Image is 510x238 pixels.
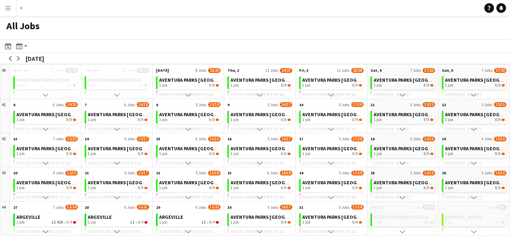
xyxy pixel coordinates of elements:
[144,84,148,87] span: 3/3
[85,102,87,107] span: 7
[445,117,453,122] span: 1 job
[495,151,501,156] span: 8/9
[231,145,317,151] span: AVENTURA PARKS DUBAI
[445,220,453,225] span: 1 job
[159,145,246,151] span: AVENTURA PARKS DUBAI
[216,153,219,155] span: 8/9
[88,111,174,117] span: AVENTURA PARKS DUBAI
[359,221,362,224] span: 8/9
[88,151,96,156] span: 1 job
[201,220,206,225] span: 1I
[423,205,435,210] span: 14/15
[209,186,215,190] span: 8/9
[374,145,460,151] span: AVENTURA PARKS DUBAI
[159,186,167,190] span: 1 job
[53,205,64,210] span: 7 Jobs
[137,171,149,175] span: 15/17
[280,171,292,175] span: 18/19
[73,153,76,155] span: 8/9
[374,83,382,88] span: 1 job
[442,205,444,210] span: 2
[494,137,506,141] span: 13/15
[482,102,492,107] span: 3 Jobs
[287,119,291,121] span: 8/9
[227,170,231,175] span: 23
[0,167,10,201] div: 43
[495,220,501,225] span: 3/3
[502,84,505,87] span: 8/9
[144,153,148,155] span: 8/9
[65,137,78,141] span: 13/22
[85,170,89,175] span: 21
[430,187,433,189] span: 8/9
[231,180,317,186] span: AVENTURA PARKS DUBAI
[159,220,219,225] div: •
[445,145,505,156] a: AVENTURA PARKS [GEOGRAPHIC_DATA]1 job8/9
[352,83,358,88] span: 8/9
[156,68,169,73] span: [DATE]
[16,111,76,122] a: AVENTURA PARKS [GEOGRAPHIC_DATA]1 job8/9
[339,136,350,141] span: 5 Jobs
[208,137,221,141] span: 15/19
[267,136,278,141] span: 5 Jobs
[16,180,103,186] span: AVENTURA PARKS DUBAI
[502,221,505,224] span: 3/3
[351,102,364,107] span: 17/18
[299,68,308,73] span: Fri, 3
[88,220,148,225] div: •
[16,83,24,88] span: 1 job
[359,119,362,121] span: 8/9
[138,83,144,88] span: 3/3
[287,153,291,155] span: 8/9
[339,102,350,107] span: 5 Jobs
[302,151,310,156] span: 1 job
[209,83,215,88] span: 8/9
[208,205,221,210] span: 15/22
[374,186,382,190] span: 1 job
[13,205,17,210] span: 27
[302,220,310,225] span: 1 job
[231,117,239,122] span: 1 job
[423,102,435,107] span: 13/15
[502,119,505,121] span: 8/9
[482,68,492,73] span: 7 Jobs
[423,68,435,73] span: 17/20
[445,213,505,225] a: [PERSON_NAME]1 job3/3
[159,77,246,83] span: AVENTURA PARKS DUBAI
[494,68,506,73] span: 17/20
[156,136,160,141] span: 15
[0,202,10,236] div: 44
[302,179,362,190] a: AVENTURA PARKS [GEOGRAPHIC_DATA]1 job8/9
[0,65,10,99] div: 40
[209,117,215,122] span: 8/9
[424,117,429,122] span: 8/9
[85,68,98,73] span: Tue, 30
[302,76,362,88] a: AVENTURA PARKS [GEOGRAPHIC_DATA]1 job8/9
[374,179,433,190] a: AVENTURA PARKS [GEOGRAPHIC_DATA]1 job8/9
[159,83,167,88] span: 1 job
[351,171,364,175] span: 17/18
[281,117,287,122] span: 8/9
[302,111,389,117] span: AVENTURA PARKS DUBAI
[208,171,221,175] span: 15/18
[16,145,76,156] a: AVENTURA PARKS [GEOGRAPHIC_DATA]1 job8/9
[122,68,135,73] span: 19 Jobs
[281,186,287,190] span: 8/9
[159,151,167,156] span: 1 job
[124,205,135,210] span: 6 Jobs
[299,170,303,175] span: 24
[124,102,135,107] span: 6 Jobs
[445,111,505,122] a: AVENTURA PARKS [GEOGRAPHIC_DATA]1 job8/9
[302,145,362,156] a: AVENTURA PARKS [GEOGRAPHIC_DATA]1 job8/9
[424,186,429,190] span: 8/9
[430,84,433,87] span: 8/9
[370,102,374,107] span: 11
[88,117,96,122] span: 1 job
[159,214,183,220] span: ARGEVILLE
[299,205,303,210] span: 31
[209,220,215,225] span: 0/4
[410,170,421,175] span: 3 Jobs
[337,68,350,73] span: 11 Jobs
[231,76,290,88] a: AVENTURA PARKS [GEOGRAPHIC_DATA]1 job8/9
[370,136,374,141] span: 18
